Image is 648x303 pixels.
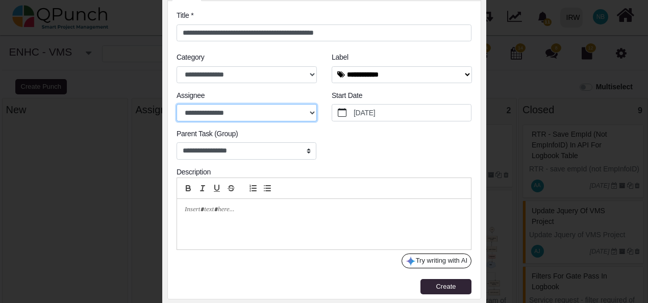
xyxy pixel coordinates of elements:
[406,256,416,266] img: google-gemini-icon.8b74464.png
[436,283,456,290] span: Create
[332,90,471,104] legend: Start Date
[338,108,347,117] svg: calendar
[332,105,352,121] button: calendar
[177,90,316,104] legend: Assignee
[177,129,316,142] legend: Parent Task (Group)
[402,254,471,269] button: Try writing with AI
[177,52,316,66] legend: Category
[332,52,471,66] legend: Label
[420,279,471,294] button: Create
[177,10,193,21] label: Title *
[352,105,471,121] label: [DATE]
[177,167,471,178] div: Description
